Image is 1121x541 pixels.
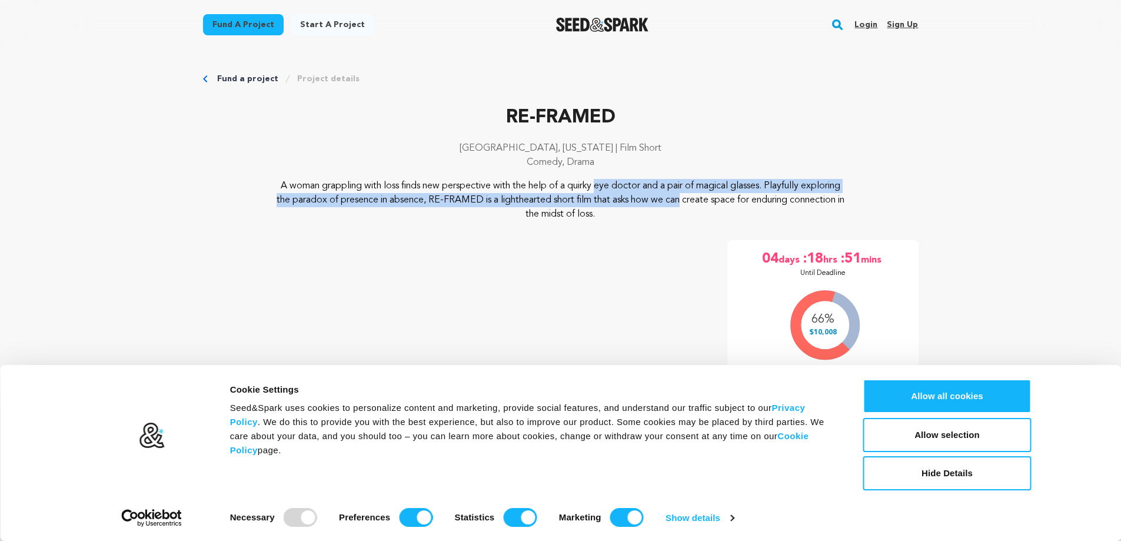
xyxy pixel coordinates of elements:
a: Start a project [291,14,374,35]
a: Fund a project [203,14,284,35]
span: :51 [840,250,861,268]
div: Breadcrumb [203,73,919,85]
a: Seed&Spark Homepage [556,18,648,32]
p: A woman grappling with loss finds new perspective with the help of a quirky eye doctor and a pair... [274,179,847,221]
a: Show details [666,509,734,527]
p: Comedy, Drama [203,155,919,170]
span: :18 [802,250,823,268]
img: Seed&Spark Logo Dark Mode [556,18,648,32]
p: Until Deadline [800,268,846,278]
p: [GEOGRAPHIC_DATA], [US_STATE] | Film Short [203,141,919,155]
span: hrs [823,250,840,268]
a: Project details [297,73,360,85]
a: Sign up [887,15,918,34]
strong: Preferences [339,512,390,522]
a: Login [854,15,877,34]
strong: Necessary [230,512,275,522]
div: Cookie Settings [230,383,837,397]
span: 04 [762,250,779,268]
span: days [779,250,802,268]
a: Usercentrics Cookiebot - opens in a new window [100,509,203,527]
span: mins [861,250,884,268]
button: Allow all cookies [863,379,1032,413]
img: logo [138,422,165,449]
p: RE-FRAMED [203,104,919,132]
strong: Statistics [455,512,495,522]
button: Allow selection [863,418,1032,452]
strong: Marketing [559,512,601,522]
a: Fund a project [217,73,278,85]
div: Seed&Spark uses cookies to personalize content and marketing, provide social features, and unders... [230,401,837,457]
button: Hide Details [863,456,1032,490]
